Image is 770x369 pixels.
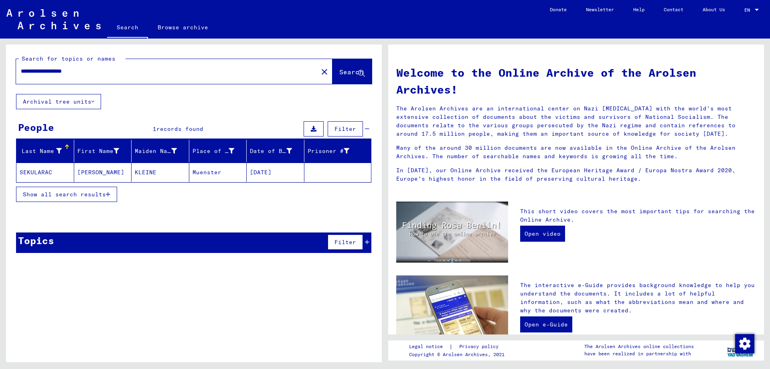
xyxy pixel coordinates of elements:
button: Filter [328,234,363,250]
div: Date of Birth [250,147,292,155]
button: Show all search results [16,187,117,202]
a: Open video [520,226,565,242]
button: Archival tree units [16,94,101,109]
span: Search [339,68,363,76]
p: This short video covers the most important tips for searching the Online Archive. [520,207,756,224]
span: 1 [153,125,156,133]
p: The interactive e-Guide provides background knowledge to help you understand the documents. It in... [520,281,756,315]
button: Filter [328,121,363,137]
h1: Welcome to the Online Archive of the Arolsen Archives! [396,64,756,98]
div: Place of Birth [192,145,247,157]
div: Prisoner # [308,145,362,157]
img: video.jpg [396,202,508,263]
img: Arolsen_neg.svg [6,9,101,29]
mat-header-cell: Last Name [16,140,74,162]
mat-header-cell: Prisoner # [304,140,371,162]
div: Place of Birth [192,147,235,155]
div: First Name [77,145,132,157]
a: Legal notice [409,342,449,351]
a: Browse archive [148,18,218,37]
mat-header-cell: Place of Birth [189,140,247,162]
img: Change consent [735,334,754,353]
mat-cell: [DATE] [247,163,304,182]
a: Open e-Guide [520,316,572,332]
p: Many of the around 30 million documents are now available in the Online Archive of the Arolsen Ar... [396,144,756,161]
span: EN [744,7,753,13]
div: Change consent [735,334,754,353]
mat-header-cell: Maiden Name [132,140,189,162]
div: Maiden Name [135,147,177,155]
div: Maiden Name [135,145,189,157]
div: | [409,342,508,351]
span: records found [156,125,203,133]
p: In [DATE], our Online Archive received the European Heritage Award / Europa Nostra Award 2020, Eu... [396,166,756,183]
div: Prisoner # [308,147,350,155]
div: People [18,120,54,135]
a: Privacy policy [453,342,508,351]
mat-label: Search for topics or names [22,55,115,62]
p: The Arolsen Archives are an international center on Nazi [MEDICAL_DATA] with the world’s most ext... [396,104,756,138]
img: yv_logo.png [725,340,756,360]
button: Search [332,59,372,84]
button: Clear [316,63,332,80]
span: Show all search results [23,191,106,198]
p: Copyright © Arolsen Archives, 2021 [409,351,508,358]
div: Date of Birth [250,145,304,157]
img: eguide.jpg [396,275,508,350]
mat-cell: SEKULARAC [16,163,74,182]
mat-cell: KLEINE [132,163,189,182]
mat-cell: [PERSON_NAME] [74,163,132,182]
span: Filter [334,239,356,246]
div: Last Name [20,147,62,155]
div: Topics [18,233,54,248]
span: Filter [334,125,356,133]
div: Last Name [20,145,74,157]
a: Search [107,18,148,39]
mat-cell: Muenster [189,163,247,182]
div: First Name [77,147,120,155]
mat-header-cell: Date of Birth [247,140,304,162]
mat-header-cell: First Name [74,140,132,162]
p: The Arolsen Archives online collections [584,343,694,350]
p: have been realized in partnership with [584,350,694,357]
mat-icon: close [320,67,329,77]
